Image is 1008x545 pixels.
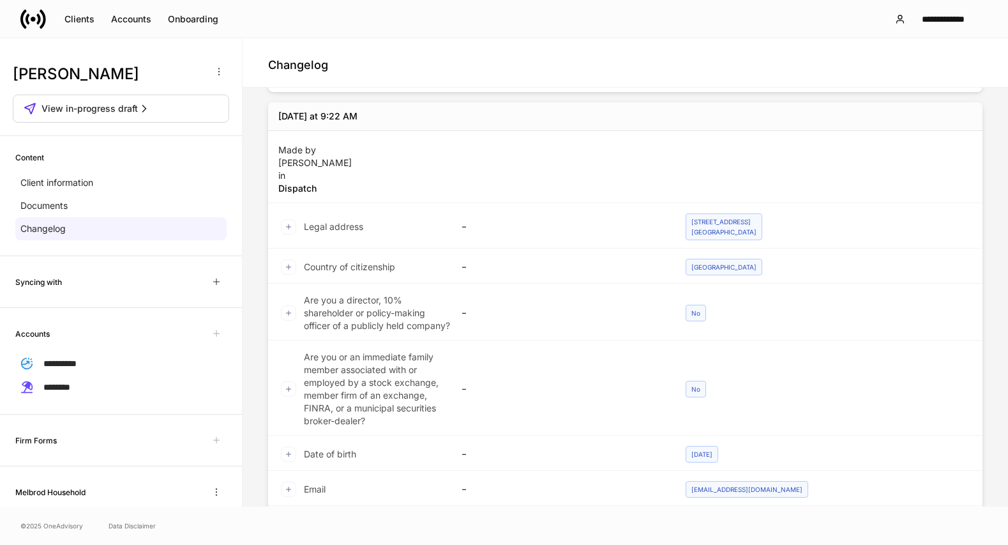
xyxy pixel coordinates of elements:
div: [DATE] at 9:22 AM [278,110,357,123]
div: Onboarding [168,13,218,26]
span: [GEOGRAPHIC_DATA] [691,228,756,236]
h6: Accounts [15,328,50,340]
p: Are you a director, 10% shareholder or policy-making officer of a publicly held company? [304,294,452,332]
a: Changelog [15,217,227,240]
button: View in-progress draft [13,95,229,123]
p: Legal address [304,220,363,233]
span: View in-progress draft [41,102,138,115]
a: Documents [15,194,227,217]
h6: – [462,383,466,395]
p: Documents [20,199,68,212]
span: [STREET_ADDRESS] [691,218,751,226]
h6: – [462,220,466,233]
h6: – [462,307,466,319]
div: [DATE] [686,446,718,463]
h5: Dispatch [278,182,352,195]
span: © 2025 OneAdvisory [20,521,83,531]
button: Accounts [103,9,160,29]
p: Email [304,483,326,496]
p: Are you or an immediate family member associated with or employed by a stock exchange, member fir... [304,351,452,427]
p: Date of birth [304,448,356,461]
h6: – [462,483,466,495]
div: Made by in [278,139,352,195]
h3: [PERSON_NAME] [13,64,204,84]
div: Clients [64,13,94,26]
div: Accounts [111,13,151,26]
h6: – [462,448,466,460]
div: [GEOGRAPHIC_DATA] [686,259,762,275]
div: No [686,381,706,397]
div: [EMAIL_ADDRESS][DOMAIN_NAME] [686,481,808,498]
a: Client information [15,171,227,194]
p: Country of citizenship [304,261,395,273]
span: Unavailable with outstanding requests for information [206,323,227,344]
button: Onboarding [160,9,227,29]
h4: Changelog [268,58,328,73]
h6: – [462,261,466,273]
h6: Syncing with [15,276,62,288]
p: [PERSON_NAME] [278,157,352,169]
h6: Melbrod Household [15,486,86,498]
span: Unavailable with outstanding requests for information [206,430,227,450]
h6: Content [15,151,44,164]
button: Clients [56,9,103,29]
a: Data Disclaimer [109,521,156,531]
p: Changelog [20,222,66,235]
p: Client information [20,176,93,189]
h6: Firm Forms [15,434,57,447]
div: No [686,305,706,321]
